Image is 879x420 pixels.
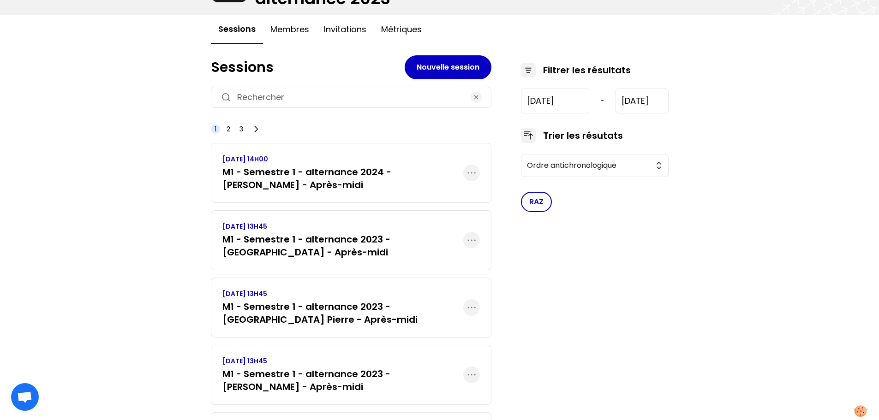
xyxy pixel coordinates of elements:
button: Ordre antichronologique [521,154,669,177]
a: [DATE] 13H45M1 - Semestre 1 - alternance 2023 - [PERSON_NAME] - Après-midi [222,356,463,393]
input: YYYY-M-D [521,89,590,113]
a: [DATE] 14H00M1 - Semestre 1 - alternance 2024 - [PERSON_NAME] - Après-midi [222,154,463,191]
p: [DATE] 13H45 [222,222,463,231]
button: RAZ [521,192,552,212]
h1: Sessions [211,59,405,76]
h3: Trier les résutats [543,129,623,142]
h3: Filtrer les résultats [543,64,631,77]
span: 3 [239,124,243,134]
input: Rechercher [237,91,465,104]
p: [DATE] 13H45 [222,289,463,298]
span: 1 [215,124,216,134]
button: Sessions [211,15,263,44]
input: YYYY-M-D [616,89,668,113]
a: [DATE] 13H45M1 - Semestre 1 - alternance 2023 - [GEOGRAPHIC_DATA] Pierre - Après-midi [222,289,463,326]
a: [DATE] 13H45M1 - Semestre 1 - alternance 2023 - [GEOGRAPHIC_DATA] - Après-midi [222,222,463,259]
span: - [600,95,604,106]
div: Ouvrir le chat [11,383,39,411]
p: [DATE] 13H45 [222,356,463,366]
h3: M1 - Semestre 1 - alternance 2024 - [PERSON_NAME] - Après-midi [222,166,463,191]
span: 2 [227,124,230,134]
button: Invitations [317,16,374,43]
button: Nouvelle session [405,55,491,79]
button: Métriques [374,16,429,43]
span: Ordre antichronologique [527,160,650,171]
h3: M1 - Semestre 1 - alternance 2023 - [GEOGRAPHIC_DATA] Pierre - Après-midi [222,300,463,326]
button: Membres [263,16,317,43]
h3: M1 - Semestre 1 - alternance 2023 - [PERSON_NAME] - Après-midi [222,367,463,393]
p: [DATE] 14H00 [222,154,463,164]
h3: M1 - Semestre 1 - alternance 2023 - [GEOGRAPHIC_DATA] - Après-midi [222,233,463,259]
